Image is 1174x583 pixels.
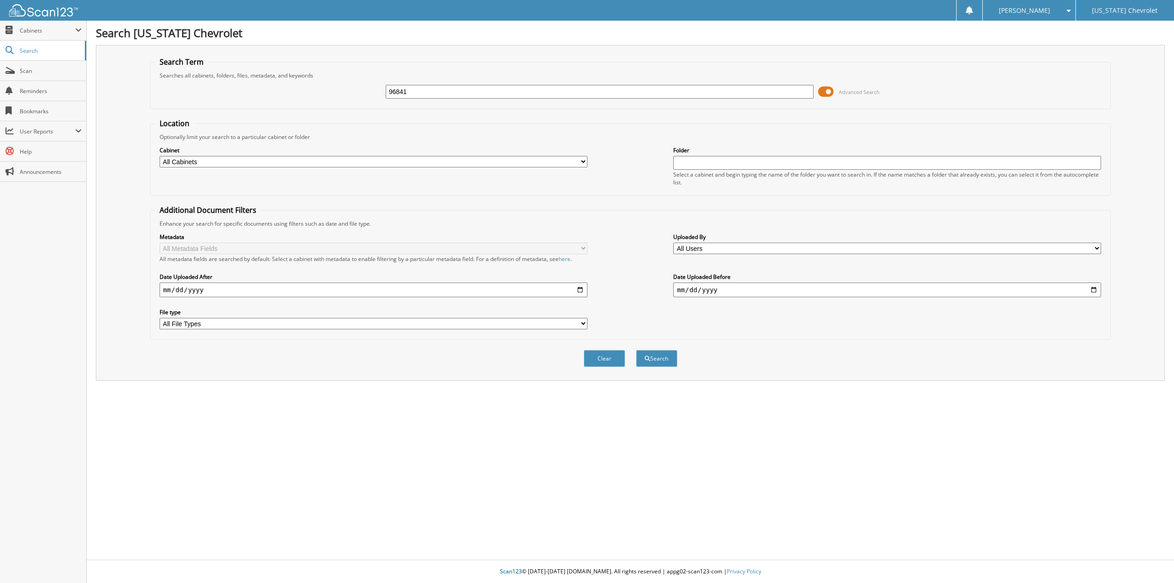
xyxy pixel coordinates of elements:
[673,233,1101,241] label: Uploaded By
[155,57,208,67] legend: Search Term
[559,255,570,263] a: here
[155,205,261,215] legend: Additional Document Filters
[999,8,1050,13] span: [PERSON_NAME]
[9,4,78,17] img: scan123-logo-white.svg
[87,561,1174,583] div: © [DATE]-[DATE] [DOMAIN_NAME]. All rights reserved | appg02-scan123-com |
[20,47,80,55] span: Search
[160,255,587,263] div: All metadata fields are searched by default. Select a cabinet with metadata to enable filtering b...
[20,87,82,95] span: Reminders
[160,233,587,241] label: Metadata
[20,128,75,135] span: User Reports
[155,72,1106,79] div: Searches all cabinets, folders, files, metadata, and keywords
[160,146,587,154] label: Cabinet
[155,118,194,128] legend: Location
[636,350,677,367] button: Search
[155,220,1106,228] div: Enhance your search for specific documents using filters such as date and file type.
[20,148,82,155] span: Help
[20,168,82,176] span: Announcements
[727,567,761,575] a: Privacy Policy
[673,273,1101,281] label: Date Uploaded Before
[839,89,880,95] span: Advanced Search
[96,25,1165,40] h1: Search [US_STATE] Chevrolet
[20,107,82,115] span: Bookmarks
[160,273,587,281] label: Date Uploaded After
[584,350,625,367] button: Clear
[673,146,1101,154] label: Folder
[673,171,1101,186] div: Select a cabinet and begin typing the name of the folder you want to search in. If the name match...
[160,308,587,316] label: File type
[20,27,75,34] span: Cabinets
[673,283,1101,297] input: end
[160,283,587,297] input: start
[1092,8,1157,13] span: [US_STATE] Chevrolet
[1128,539,1174,583] iframe: Chat Widget
[155,133,1106,141] div: Optionally limit your search to a particular cabinet or folder
[20,67,82,75] span: Scan
[500,567,522,575] span: Scan123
